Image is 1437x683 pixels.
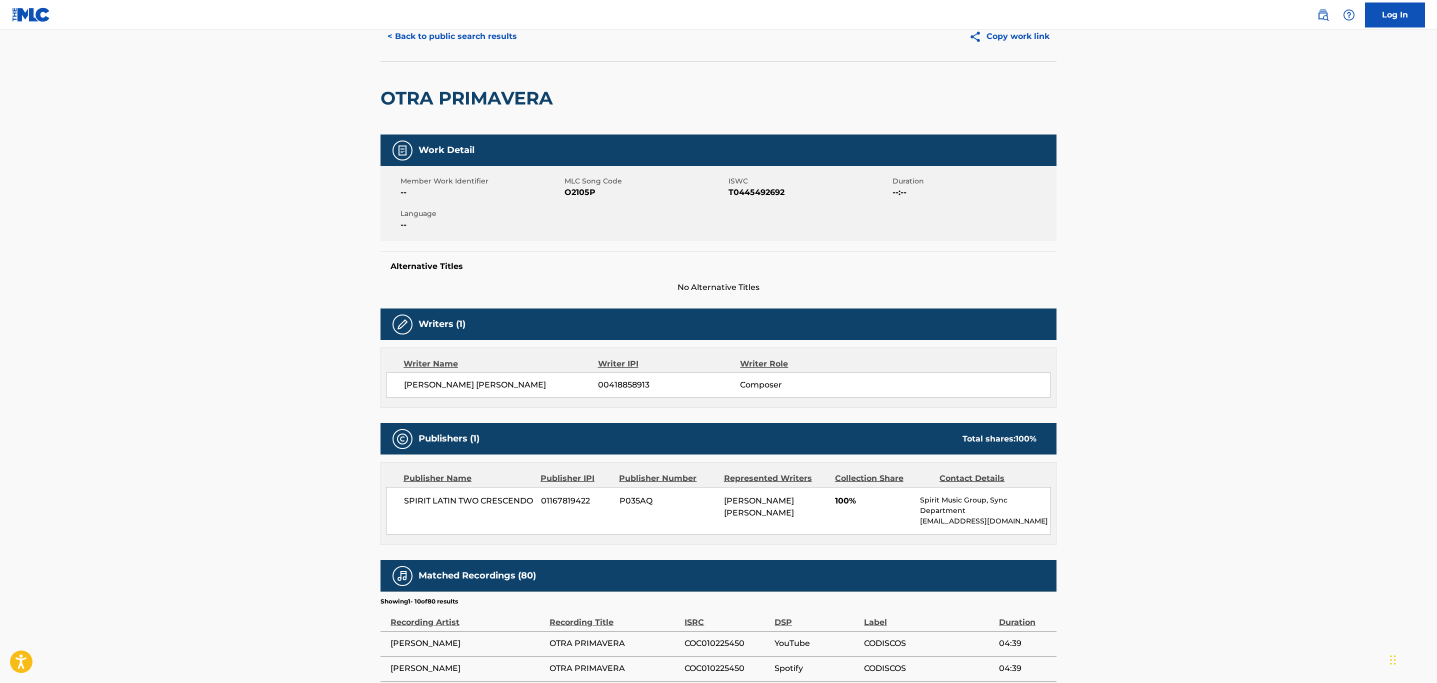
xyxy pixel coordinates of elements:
h5: Publishers (1) [418,433,479,444]
span: 04:39 [999,662,1051,674]
img: Writers [396,318,408,330]
span: COC010225450 [684,662,769,674]
span: Composer [740,379,869,391]
p: Showing 1 - 10 of 80 results [380,597,458,606]
div: ISRC [684,606,769,628]
div: Drag [1390,645,1396,675]
div: DSP [774,606,858,628]
span: O2105P [564,186,726,198]
span: YouTube [774,637,858,649]
div: Publisher Name [403,472,533,484]
span: --:-- [892,186,1054,198]
div: Label [864,606,994,628]
span: 01167819422 [541,495,612,507]
p: Spirit Music Group, Sync Department [920,495,1050,516]
div: Duration [999,606,1051,628]
span: Duration [892,176,1054,186]
span: 04:39 [999,637,1051,649]
p: [EMAIL_ADDRESS][DOMAIN_NAME] [920,516,1050,526]
a: Public Search [1313,5,1333,25]
button: Copy work link [962,24,1056,49]
img: Matched Recordings [396,570,408,582]
span: Language [400,208,562,219]
div: Collection Share [835,472,932,484]
h5: Matched Recordings (80) [418,570,536,581]
span: OTRA PRIMAVERA [549,637,679,649]
span: [PERSON_NAME] [390,662,544,674]
span: 00418858913 [598,379,740,391]
button: < Back to public search results [380,24,524,49]
span: ISWC [728,176,890,186]
div: Help [1339,5,1359,25]
a: Log In [1365,2,1425,27]
span: -- [400,186,562,198]
img: MLC Logo [12,7,50,22]
span: MLC Song Code [564,176,726,186]
div: Publisher IPI [540,472,611,484]
h5: Work Detail [418,144,474,156]
span: [PERSON_NAME] [390,637,544,649]
span: CODISCOS [864,662,994,674]
h5: Writers (1) [418,318,465,330]
div: Total shares: [962,433,1036,445]
span: P035AQ [619,495,716,507]
span: -- [400,219,562,231]
span: CODISCOS [864,637,994,649]
img: Work Detail [396,144,408,156]
div: Writer Name [403,358,598,370]
div: Writer IPI [598,358,740,370]
img: help [1343,9,1355,21]
span: Spotify [774,662,858,674]
span: [PERSON_NAME] [PERSON_NAME] [404,379,598,391]
div: Represented Writers [724,472,827,484]
h2: OTRA PRIMAVERA [380,87,558,109]
h5: Alternative Titles [390,261,1046,271]
img: Publishers [396,433,408,445]
span: SPIRIT LATIN TWO CRESCENDO [404,495,533,507]
span: 100 % [1015,434,1036,443]
div: Publisher Number [619,472,716,484]
span: 100% [835,495,912,507]
div: Recording Artist [390,606,544,628]
iframe: Chat Widget [1387,635,1437,683]
img: Copy work link [969,30,986,43]
span: T0445492692 [728,186,890,198]
span: No Alternative Titles [380,281,1056,293]
div: Writer Role [740,358,869,370]
div: Contact Details [939,472,1036,484]
span: OTRA PRIMAVERA [549,662,679,674]
img: search [1317,9,1329,21]
span: COC010225450 [684,637,769,649]
span: [PERSON_NAME] [PERSON_NAME] [724,496,794,517]
div: Recording Title [549,606,679,628]
span: Member Work Identifier [400,176,562,186]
